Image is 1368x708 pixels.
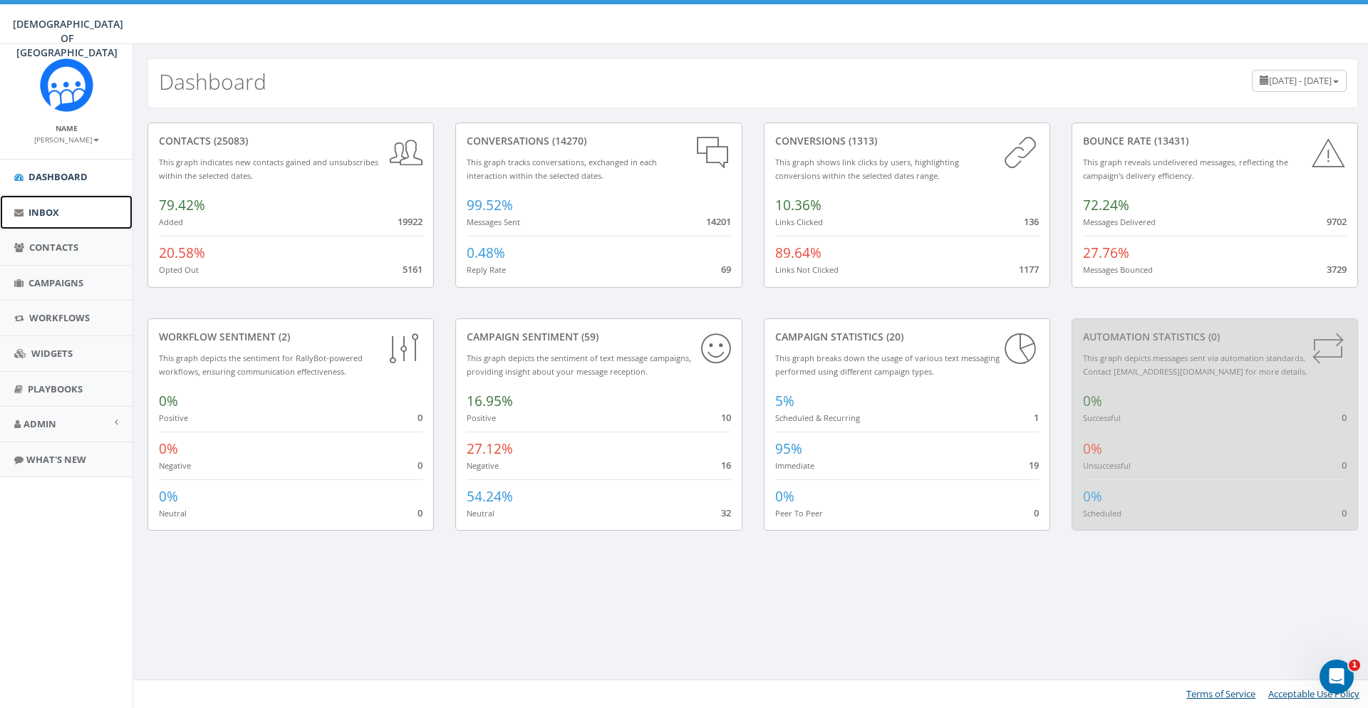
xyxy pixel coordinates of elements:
[29,241,78,254] span: Contacts
[721,411,731,424] span: 10
[467,157,657,181] small: This graph tracks conversations, exchanged in each interaction within the selected dates.
[159,196,205,214] span: 79.42%
[721,263,731,276] span: 69
[159,412,188,423] small: Positive
[775,412,860,423] small: Scheduled & Recurring
[775,487,794,506] span: 0%
[1083,392,1102,410] span: 0%
[418,459,423,472] span: 0
[775,217,823,227] small: Links Clicked
[1206,330,1220,343] span: (0)
[775,439,802,458] span: 95%
[1342,506,1347,519] span: 0
[159,70,266,93] h2: Dashboard
[418,411,423,424] span: 0
[775,392,794,410] span: 5%
[467,353,691,377] small: This graph depicts the sentiment of text message campaigns, providing insight about your message ...
[28,276,83,289] span: Campaigns
[1327,215,1347,228] span: 9702
[775,196,822,214] span: 10.36%
[846,134,877,147] span: (1313)
[721,506,731,519] span: 32
[1024,215,1039,228] span: 136
[34,132,99,145] a: [PERSON_NAME]
[28,170,88,183] span: Dashboard
[1268,687,1359,700] a: Acceptable Use Policy
[467,264,506,275] small: Reply Rate
[13,17,123,59] span: [DEMOGRAPHIC_DATA] OF [GEOGRAPHIC_DATA]
[159,508,187,519] small: Neutral
[467,244,505,262] span: 0.48%
[28,382,83,395] span: Playbooks
[549,134,586,147] span: (14270)
[721,459,731,472] span: 16
[159,392,178,410] span: 0%
[775,264,839,275] small: Links Not Clicked
[1083,487,1102,506] span: 0%
[159,217,183,227] small: Added
[775,244,822,262] span: 89.64%
[467,196,513,214] span: 99.52%
[1034,506,1039,519] span: 0
[467,330,730,344] div: Campaign Sentiment
[775,330,1039,344] div: Campaign Statistics
[1342,459,1347,472] span: 0
[159,330,423,344] div: Workflow Sentiment
[159,439,178,458] span: 0%
[159,157,378,181] small: This graph indicates new contacts gained and unsubscribes within the selected dates.
[24,417,56,430] span: Admin
[467,508,494,519] small: Neutral
[775,353,1000,377] small: This graph breaks down the usage of various text messaging performed using different campaign types.
[883,330,903,343] span: (20)
[1083,244,1129,262] span: 27.76%
[159,353,363,377] small: This graph depicts the sentiment for RallyBot-powered workflows, ensuring communication effective...
[1327,263,1347,276] span: 3729
[1083,217,1156,227] small: Messages Delivered
[34,135,99,145] small: [PERSON_NAME]
[1186,687,1255,700] a: Terms of Service
[1019,263,1039,276] span: 1177
[1083,134,1347,148] div: Bounce Rate
[211,134,248,147] span: (25083)
[29,311,90,324] span: Workflows
[467,460,499,471] small: Negative
[467,487,513,506] span: 54.24%
[1320,660,1354,694] iframe: Intercom live chat
[403,263,423,276] span: 5161
[418,506,423,519] span: 0
[775,460,814,471] small: Immediate
[159,244,205,262] span: 20.58%
[775,134,1039,148] div: conversions
[1083,508,1121,519] small: Scheduled
[159,460,191,471] small: Negative
[159,264,199,275] small: Opted Out
[1083,439,1102,458] span: 0%
[56,123,78,133] small: Name
[40,58,93,112] img: Rally_Corp_Icon.png
[1083,460,1131,471] small: Unsuccessful
[28,206,59,219] span: Inbox
[1349,660,1360,671] span: 1
[579,330,598,343] span: (59)
[398,215,423,228] span: 19922
[1029,459,1039,472] span: 19
[1342,411,1347,424] span: 0
[1151,134,1188,147] span: (13431)
[1269,74,1332,87] span: [DATE] - [DATE]
[1034,411,1039,424] span: 1
[775,157,959,181] small: This graph shows link clicks by users, highlighting conversions within the selected dates range.
[467,134,730,148] div: conversations
[775,508,823,519] small: Peer To Peer
[467,392,513,410] span: 16.95%
[467,439,513,458] span: 27.12%
[159,487,178,506] span: 0%
[1083,330,1347,344] div: Automation Statistics
[1083,196,1129,214] span: 72.24%
[1083,412,1121,423] small: Successful
[706,215,731,228] span: 14201
[276,330,290,343] span: (2)
[159,134,423,148] div: contacts
[1083,353,1307,377] small: This graph depicts messages sent via automation standards. Contact [EMAIL_ADDRESS][DOMAIN_NAME] f...
[467,217,520,227] small: Messages Sent
[467,412,496,423] small: Positive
